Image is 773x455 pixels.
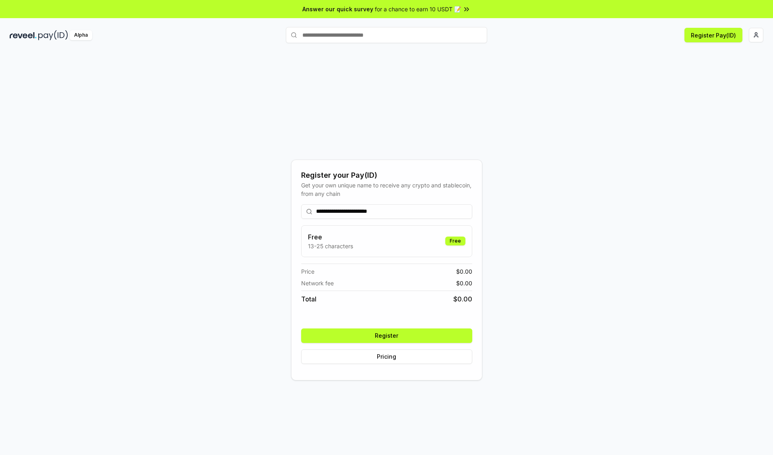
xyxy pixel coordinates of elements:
[456,279,472,287] span: $ 0.00
[684,28,742,42] button: Register Pay(ID)
[301,349,472,364] button: Pricing
[301,181,472,198] div: Get your own unique name to receive any crypto and stablecoin, from any chain
[445,237,465,245] div: Free
[375,5,461,13] span: for a chance to earn 10 USDT 📝
[453,294,472,304] span: $ 0.00
[301,279,334,287] span: Network fee
[10,30,37,40] img: reveel_dark
[302,5,373,13] span: Answer our quick survey
[38,30,68,40] img: pay_id
[301,267,314,276] span: Price
[456,267,472,276] span: $ 0.00
[301,328,472,343] button: Register
[301,170,472,181] div: Register your Pay(ID)
[308,232,353,242] h3: Free
[308,242,353,250] p: 13-25 characters
[301,294,316,304] span: Total
[70,30,92,40] div: Alpha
